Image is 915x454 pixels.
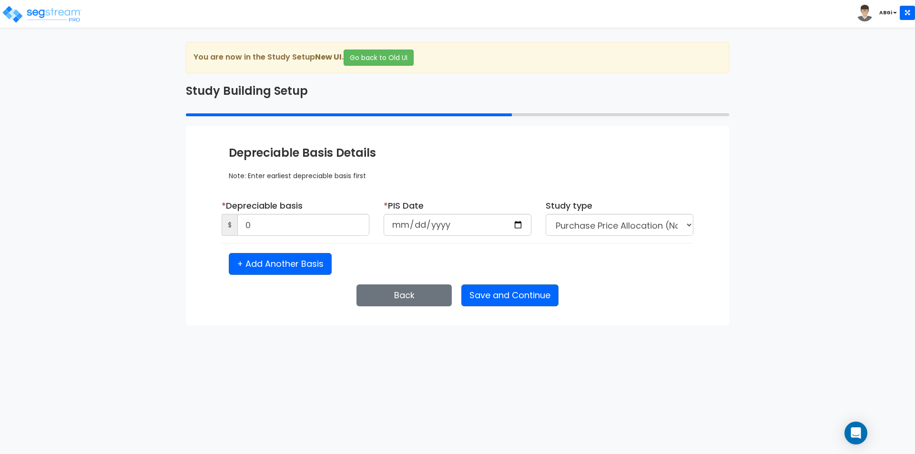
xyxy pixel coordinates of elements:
[229,161,686,181] div: Note: Enter earliest depreciable basis first
[229,145,686,161] div: Depreciable Basis Details
[315,51,342,62] strong: New UI
[384,214,531,236] input: Select date
[237,214,369,236] input: Enter depreciable basis
[879,9,892,16] b: ABGi
[229,253,332,275] button: + Add Another Basis
[222,214,237,236] span: $
[1,5,82,24] img: logo_pro_r.png
[461,284,559,306] button: Save and Continue
[844,422,867,444] div: Open Intercom Messenger
[356,284,452,306] button: Back
[546,200,592,212] label: Study type
[384,200,424,212] label: PIS Date
[186,42,729,73] div: You are now in the Study Setup .
[222,200,303,212] label: Depreciable basis
[344,50,414,66] button: Go back to Old UI
[179,83,736,99] div: Study Building Setup
[856,5,873,21] img: avatar.png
